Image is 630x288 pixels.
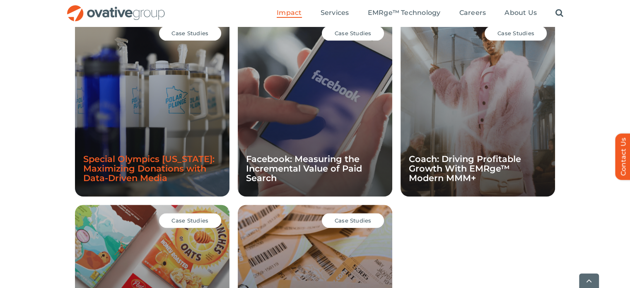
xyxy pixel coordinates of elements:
a: EMRge™ Technology [367,9,440,18]
a: Impact [277,9,302,18]
span: Careers [459,9,486,17]
a: Facebook: Measuring the Incremental Value of Paid Search [246,154,362,183]
a: Services [321,9,349,18]
a: Search [555,9,563,18]
a: About Us [504,9,537,18]
span: EMRge™ Technology [367,9,440,17]
a: OG_Full_horizontal_RGB [66,4,166,12]
a: Special Olympics [US_STATE]: Maximizing Donations with Data-Driven Media [83,154,215,183]
span: Services [321,9,349,17]
span: Impact [277,9,302,17]
a: Coach: Driving Profitable Growth With EMRge™ Modern MMM+ [409,154,521,183]
span: About Us [504,9,537,17]
a: Careers [459,9,486,18]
